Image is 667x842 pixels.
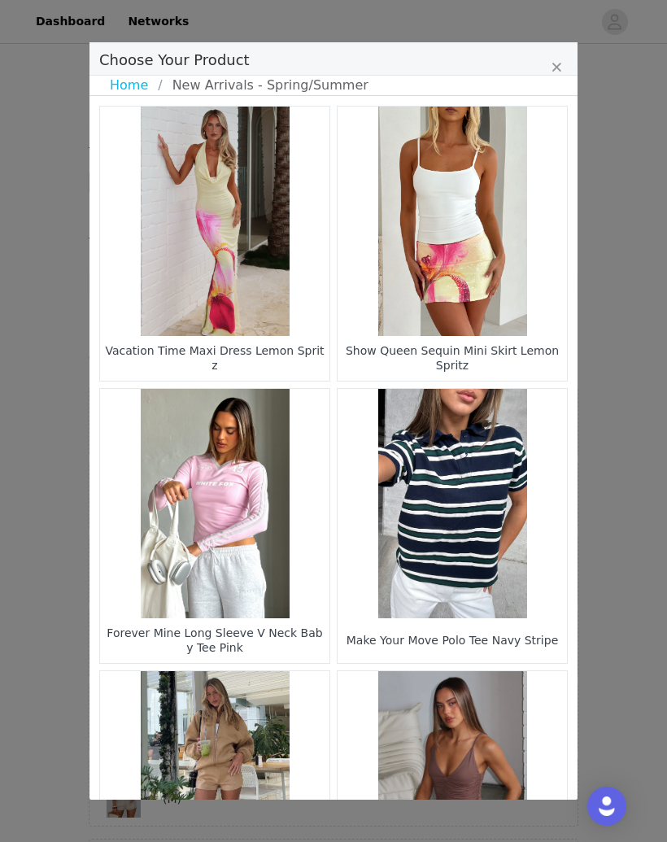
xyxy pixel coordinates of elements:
div: Vacation Time Maxi Dress Lemon Spritz [104,340,325,377]
div: Show Queen Sequin Mini Skirt Lemon Spritz [342,340,563,377]
span: Choose Your Product [99,51,250,68]
a: Home [110,76,158,95]
div: Open Intercom Messenger [587,787,626,826]
div: Choose Your Product [89,42,578,801]
div: Forever Mine Long Sleeve V Neck Baby Tee Pink [104,622,325,659]
button: Close [551,59,561,78]
div: Make Your Move Polo Tee Navy Stripe [342,622,563,659]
